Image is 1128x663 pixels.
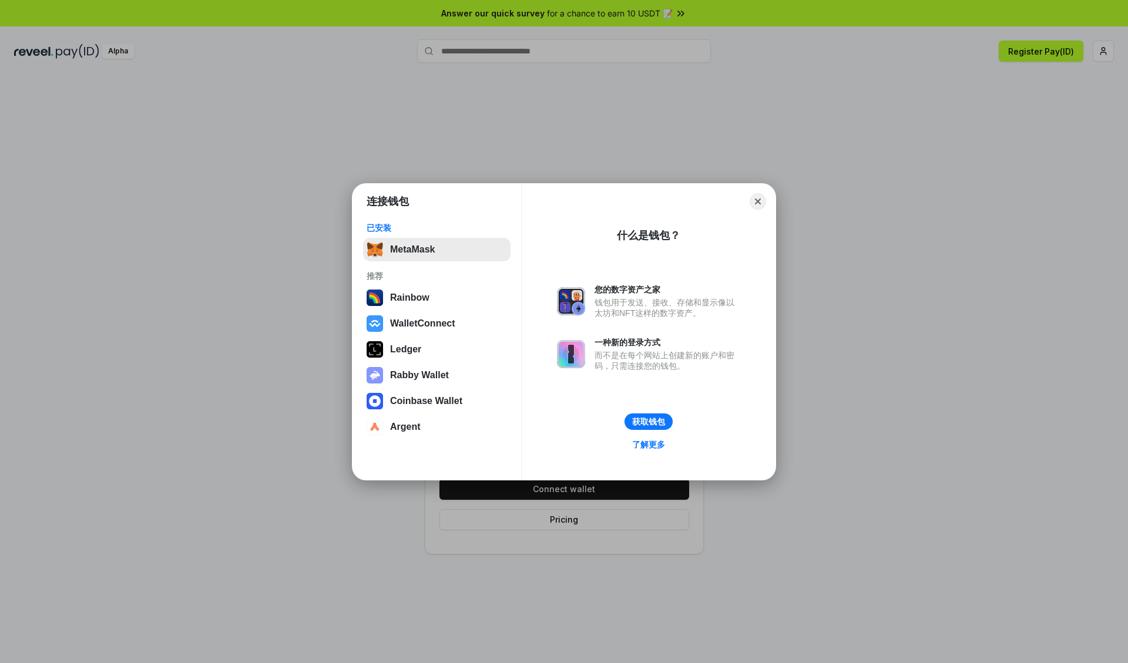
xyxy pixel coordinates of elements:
[363,286,511,309] button: Rainbow
[367,271,507,281] div: 推荐
[625,413,673,430] button: 获取钱包
[595,337,740,348] div: 一种新的登录方式
[363,238,511,261] button: MetaMask
[367,290,383,306] img: svg+xml,%3Csvg%20width%3D%22120%22%20height%3D%22120%22%20viewBox%3D%220%200%20120%20120%22%20fil...
[367,367,383,383] img: svg+xml,%3Csvg%20xmlns%3D%22http%3A%2F%2Fwww.w3.org%2F2000%2Fsvg%22%20fill%3D%22none%22%20viewBox...
[367,315,383,332] img: svg+xml,%3Csvg%20width%3D%2228%22%20height%3D%2228%22%20viewBox%3D%220%200%2028%2028%22%20fill%3D...
[367,341,383,358] img: svg+xml,%3Csvg%20xmlns%3D%22http%3A%2F%2Fwww.w3.org%2F2000%2Fsvg%22%20width%3D%2228%22%20height%3...
[390,370,449,381] div: Rabby Wallet
[557,340,585,368] img: svg+xml,%3Csvg%20xmlns%3D%22http%3A%2F%2Fwww.w3.org%2F2000%2Fsvg%22%20fill%3D%22none%22%20viewBox...
[595,350,740,371] div: 而不是在每个网站上创建新的账户和密码，只需连接您的钱包。
[390,244,435,255] div: MetaMask
[557,287,585,315] img: svg+xml,%3Csvg%20xmlns%3D%22http%3A%2F%2Fwww.w3.org%2F2000%2Fsvg%22%20fill%3D%22none%22%20viewBox...
[617,228,680,243] div: 什么是钱包？
[625,437,672,452] a: 了解更多
[363,338,511,361] button: Ledger
[367,393,383,409] img: svg+xml,%3Csvg%20width%3D%2228%22%20height%3D%2228%22%20viewBox%3D%220%200%2028%2028%22%20fill%3D...
[595,284,740,295] div: 您的数字资产之家
[363,389,511,413] button: Coinbase Wallet
[367,419,383,435] img: svg+xml,%3Csvg%20width%3D%2228%22%20height%3D%2228%22%20viewBox%3D%220%200%2028%2028%22%20fill%3D...
[390,422,421,432] div: Argent
[632,416,665,427] div: 获取钱包
[595,297,740,318] div: 钱包用于发送、接收、存储和显示像以太坊和NFT这样的数字资产。
[390,318,455,329] div: WalletConnect
[750,193,766,210] button: Close
[632,439,665,450] div: 了解更多
[363,415,511,439] button: Argent
[363,364,511,387] button: Rabby Wallet
[390,292,429,303] div: Rainbow
[363,312,511,335] button: WalletConnect
[367,241,383,258] img: svg+xml,%3Csvg%20fill%3D%22none%22%20height%3D%2233%22%20viewBox%3D%220%200%2035%2033%22%20width%...
[367,223,507,233] div: 已安装
[390,396,462,406] div: Coinbase Wallet
[367,194,409,208] h1: 连接钱包
[390,344,421,355] div: Ledger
